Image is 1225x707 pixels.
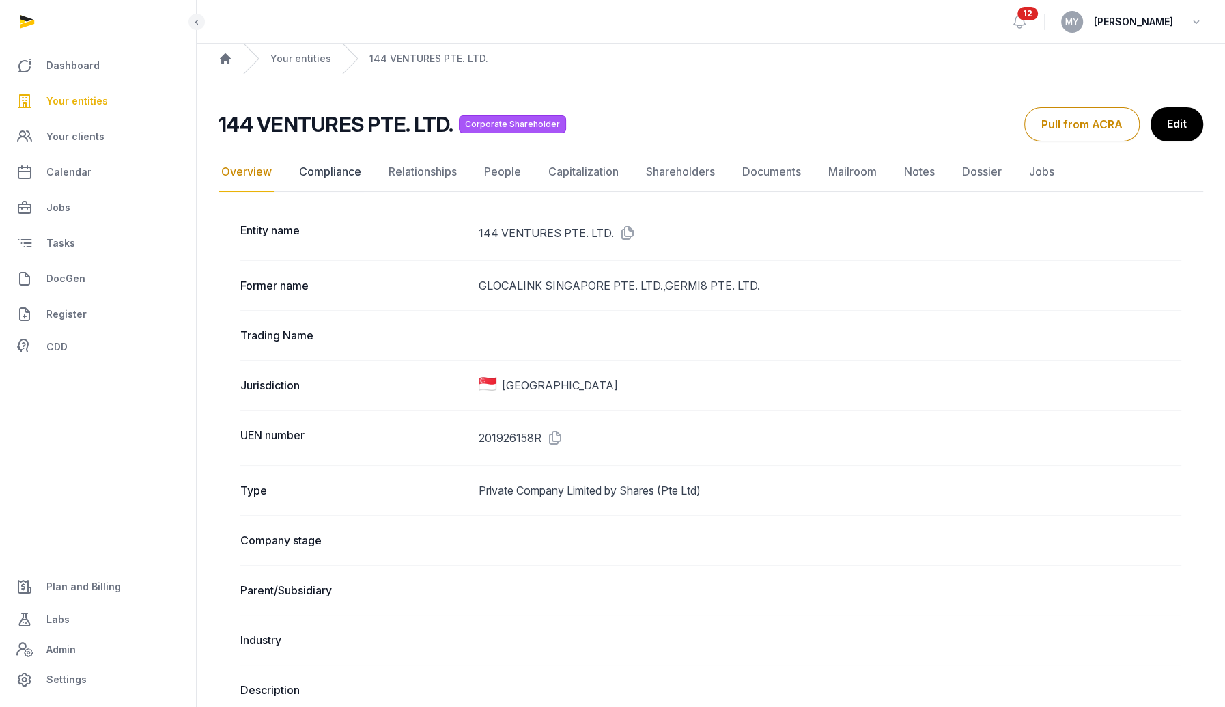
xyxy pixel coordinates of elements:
a: Tasks [11,227,185,260]
span: Admin [46,641,76,658]
span: Plan and Billing [46,579,121,595]
a: Labs [11,603,185,636]
span: Register [46,306,87,322]
span: Calendar [46,164,91,180]
a: Dashboard [11,49,185,82]
dd: GLOCALINK SINGAPORE PTE. LTD.,GERMI8 PTE. LTD. [479,277,1182,294]
a: DocGen [11,262,185,295]
dt: Entity name [240,222,468,244]
span: Corporate Shareholder [459,115,566,133]
a: Capitalization [546,152,621,192]
a: Your entities [270,52,331,66]
a: Jobs [11,191,185,224]
dt: UEN number [240,427,468,449]
span: Jobs [46,199,70,216]
span: Tasks [46,235,75,251]
dt: Company stage [240,532,468,549]
dt: Trading Name [240,327,468,344]
a: Calendar [11,156,185,189]
h2: 144 VENTURES PTE. LTD. [219,112,453,137]
span: Labs [46,611,70,628]
span: 12 [1017,7,1038,20]
dt: Description [240,682,468,698]
a: Admin [11,636,185,663]
span: DocGen [46,271,85,287]
a: Relationships [386,152,460,192]
span: Your clients [46,128,104,145]
dd: 201926158R [479,427,1182,449]
a: Your clients [11,120,185,153]
nav: Breadcrumb [197,44,1225,74]
dd: Private Company Limited by Shares (Pte Ltd) [479,482,1182,499]
dt: Former name [240,277,468,294]
dt: Type [240,482,468,499]
a: 144 VENTURES PTE. LTD. [369,52,488,66]
a: Documents [740,152,804,192]
span: MY [1065,18,1079,26]
span: CDD [46,339,68,355]
dt: Parent/Subsidiary [240,582,468,598]
span: [PERSON_NAME] [1094,14,1173,30]
a: Plan and Billing [11,570,185,603]
dt: Industry [240,632,468,648]
a: Jobs [1026,152,1057,192]
button: MY [1061,11,1083,33]
a: Notes [901,152,938,192]
a: Dossier [959,152,1004,192]
a: Shareholders [643,152,718,192]
a: Your entities [11,85,185,117]
a: Settings [11,663,185,696]
dd: 144 VENTURES PTE. LTD. [479,222,1182,244]
a: Edit [1151,107,1203,141]
a: Compliance [296,152,364,192]
span: [GEOGRAPHIC_DATA] [502,377,618,393]
a: CDD [11,333,185,361]
dt: Jurisdiction [240,377,468,393]
a: Register [11,298,185,331]
button: Pull from ACRA [1024,107,1140,141]
span: Dashboard [46,57,100,74]
span: Your entities [46,93,108,109]
nav: Tabs [219,152,1203,192]
a: Mailroom [826,152,879,192]
a: People [481,152,524,192]
a: Overview [219,152,274,192]
span: Settings [46,671,87,688]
